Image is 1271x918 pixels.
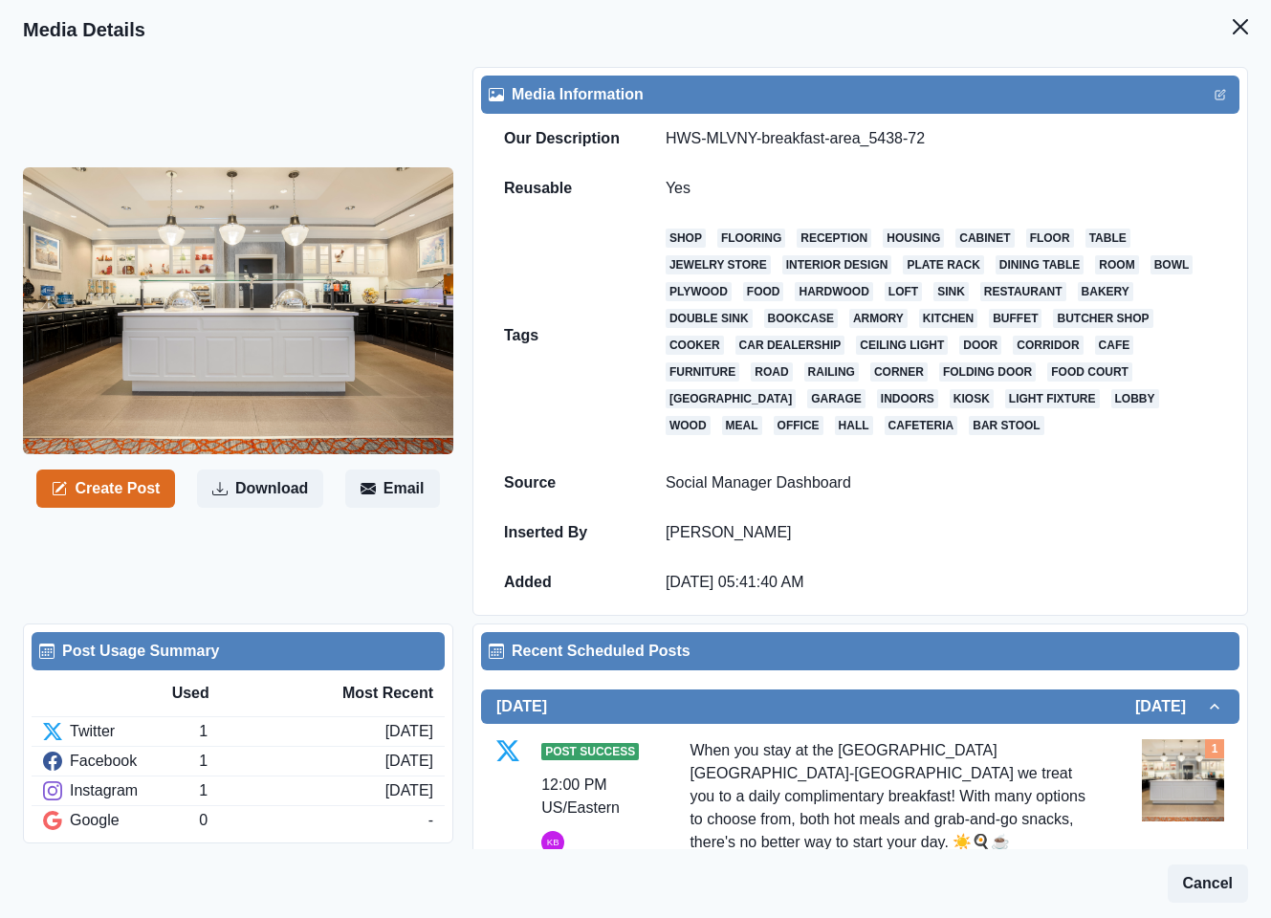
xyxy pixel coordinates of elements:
[1135,697,1205,715] h2: [DATE]
[666,309,753,328] a: double sink
[345,470,440,508] button: Email
[782,255,892,274] a: interior design
[199,779,384,802] div: 1
[199,750,384,773] div: 1
[1150,255,1194,274] a: bowl
[1095,255,1138,274] a: room
[1013,336,1083,355] a: corridor
[385,720,433,743] div: [DATE]
[666,229,706,248] a: shop
[43,779,199,802] div: Instagram
[856,336,948,355] a: ceiling light
[428,809,433,832] div: -
[643,557,1239,607] td: [DATE] 05:41:40 AM
[959,336,1001,355] a: door
[481,689,1239,724] button: [DATE][DATE]
[1168,864,1248,903] button: Cancel
[1026,229,1074,248] a: floor
[955,229,1014,248] a: cabinet
[1005,389,1100,408] a: light fixture
[43,750,199,773] div: Facebook
[547,831,559,854] div: Kirsten Barrett
[717,229,785,248] a: flooring
[481,114,643,164] td: Our Description
[989,309,1041,328] a: buffet
[666,389,796,408] a: [GEOGRAPHIC_DATA]
[690,739,1088,854] div: When you stay at the [GEOGRAPHIC_DATA] [GEOGRAPHIC_DATA]-[GEOGRAPHIC_DATA] we treat you to a dail...
[43,720,199,743] div: Twitter
[489,83,1232,106] div: Media Information
[722,416,762,435] a: meal
[666,524,792,540] a: [PERSON_NAME]
[804,362,859,382] a: railing
[481,557,643,607] td: Added
[835,416,873,435] a: hall
[489,640,1232,663] div: Recent Scheduled Posts
[666,255,771,274] a: jewelry store
[1047,362,1132,382] a: food court
[933,282,969,301] a: sink
[870,362,928,382] a: corner
[1053,309,1152,328] a: butcher shop
[885,416,958,435] a: cafeteria
[1221,8,1260,46] button: Close
[795,282,872,301] a: hardwood
[980,282,1066,301] a: restaurant
[1142,739,1224,821] img: mwdkqe7uhliitnbf2up9
[36,470,175,508] button: Create Post
[481,508,643,557] td: Inserted By
[969,416,1043,435] a: bar stool
[1095,336,1134,355] a: cafe
[877,389,938,408] a: indoors
[1085,229,1130,248] a: table
[541,774,637,820] div: 12:00 PM US/Eastern
[481,213,643,458] td: Tags
[996,255,1084,274] a: dining table
[43,809,199,832] div: Google
[666,473,1216,492] p: Social Manager Dashboard
[666,362,739,382] a: furniture
[885,282,922,301] a: loft
[666,282,732,301] a: plywood
[939,362,1036,382] a: folding door
[385,750,433,773] div: [DATE]
[950,389,994,408] a: kiosk
[743,282,784,301] a: food
[666,336,724,355] a: cooker
[385,779,433,802] div: [DATE]
[481,458,643,508] td: Source
[751,362,792,382] a: road
[39,640,437,663] div: Post Usage Summary
[764,309,838,328] a: bookcase
[197,470,323,508] button: Download
[541,743,639,760] span: Post Success
[903,255,983,274] a: plate rack
[199,809,427,832] div: 0
[1205,739,1224,758] div: Total Media Attached
[496,697,547,715] h2: [DATE]
[807,389,866,408] a: garage
[666,416,711,435] a: wood
[1078,282,1133,301] a: bakery
[797,229,871,248] a: reception
[643,164,1239,213] td: Yes
[849,309,908,328] a: armory
[774,416,823,435] a: office
[199,720,384,743] div: 1
[172,682,303,705] div: Used
[643,114,1239,164] td: HWS-MLVNY-breakfast-area_5438-72
[1209,83,1232,106] button: Edit
[23,167,453,454] img: mwdkqe7uhliitnbf2up9
[481,164,643,213] td: Reusable
[302,682,433,705] div: Most Recent
[883,229,944,248] a: housing
[919,309,977,328] a: kitchen
[735,336,845,355] a: car dealership
[1111,389,1159,408] a: lobby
